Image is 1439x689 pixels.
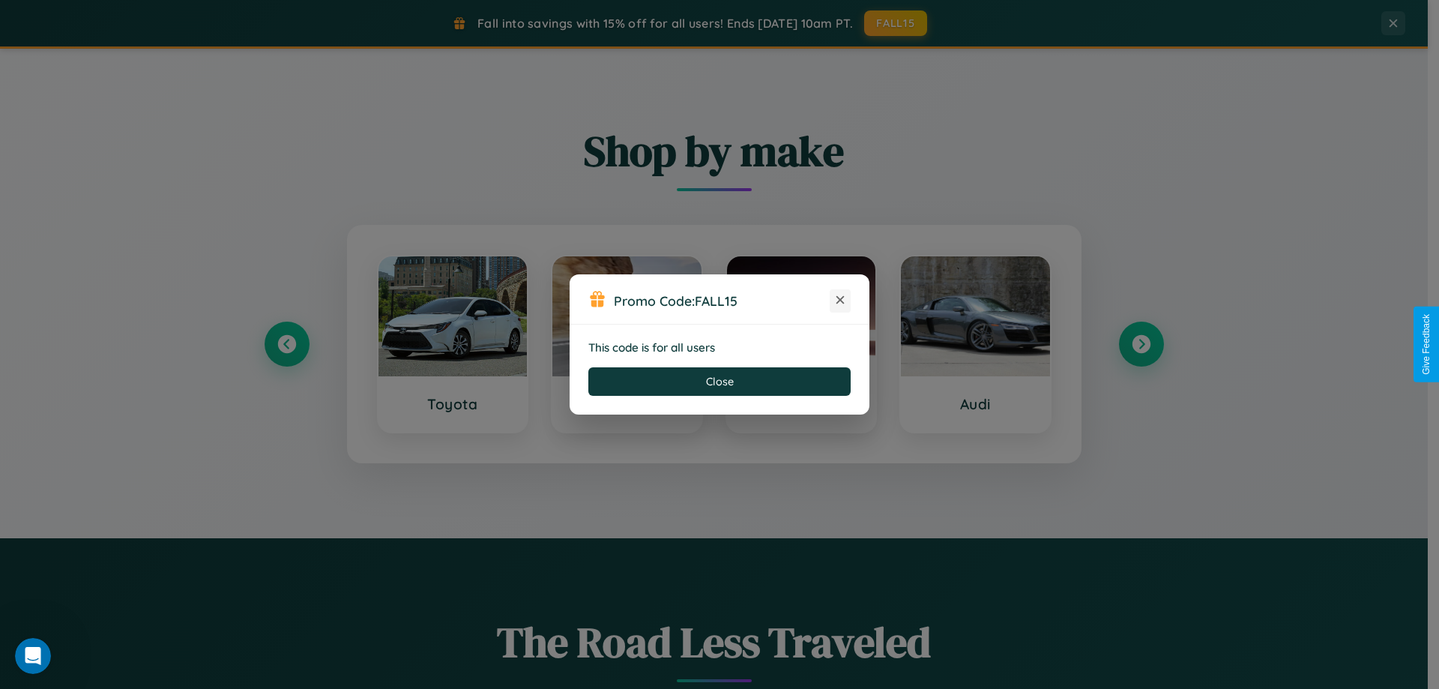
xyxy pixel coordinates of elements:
[15,638,51,674] iframe: Intercom live chat
[1421,314,1432,375] div: Give Feedback
[695,292,737,309] b: FALL15
[614,292,830,309] h3: Promo Code:
[588,340,715,355] strong: This code is for all users
[588,367,851,396] button: Close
